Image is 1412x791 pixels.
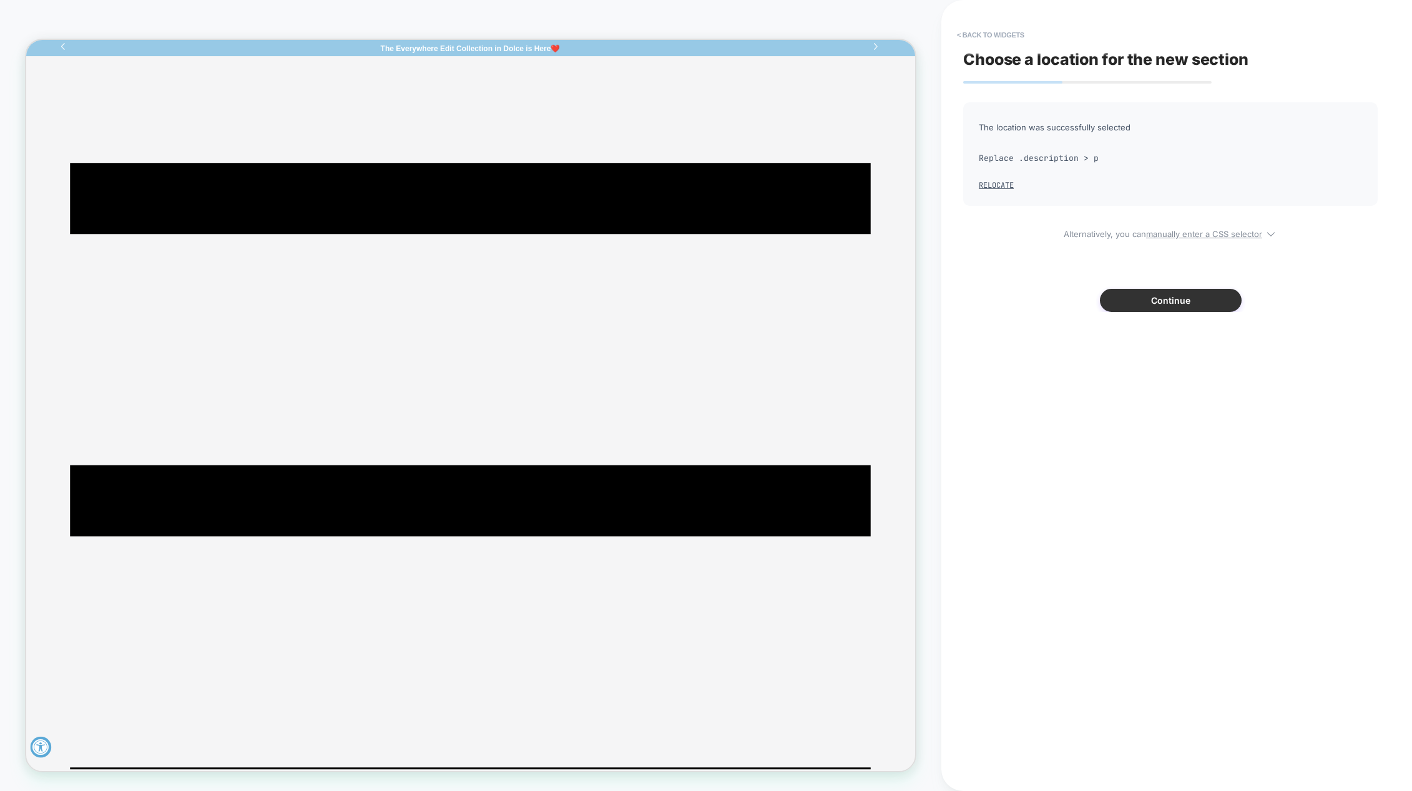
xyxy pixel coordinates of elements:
[951,25,1031,45] button: < Back to widgets
[473,5,713,18] div: ❤️
[1100,289,1242,312] button: Continue
[979,149,1362,168] span: Replace .description > p
[963,50,1248,69] span: Choose a location for the new section
[1146,229,1262,239] u: manually enter a CSS selector
[473,6,700,17] b: The Everywhere Edit Collection in Dolce is Here
[963,225,1378,239] span: Alternatively, you can
[979,118,1362,137] span: The location was successfully selected
[979,180,1014,190] button: Relocate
